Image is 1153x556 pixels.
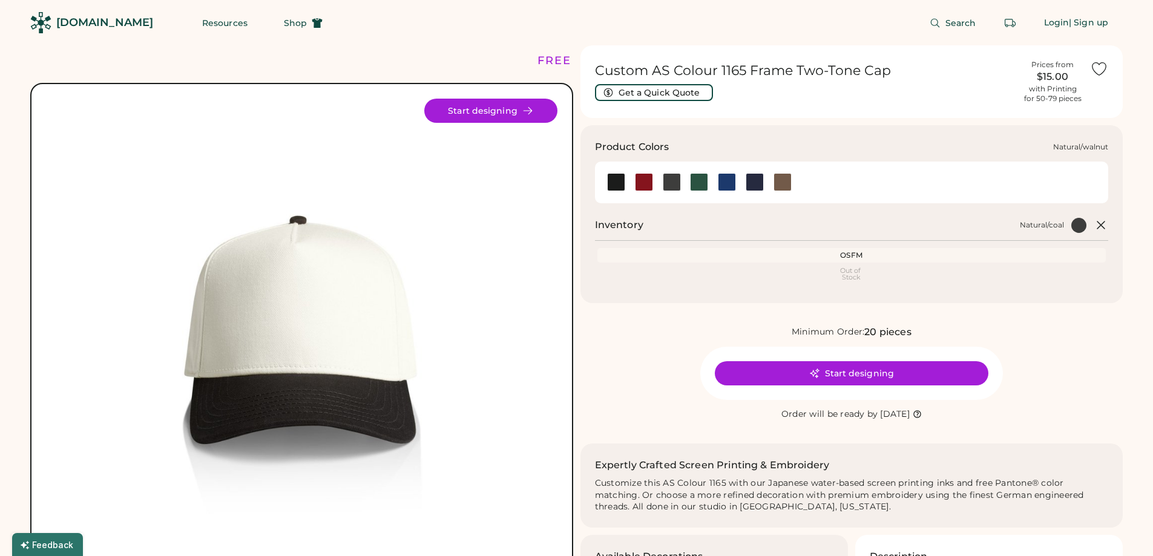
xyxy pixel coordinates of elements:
[600,250,1104,260] div: OSFM
[595,84,713,101] button: Get a Quick Quote
[792,326,865,338] div: Minimum Order:
[1022,70,1083,84] div: $15.00
[595,477,1109,514] div: Customize this AS Colour 1165 with our Japanese water-based screen printing inks and free Pantone...
[284,19,307,27] span: Shop
[1096,502,1148,554] iframe: Front Chat
[880,408,910,420] div: [DATE]
[595,218,643,232] h2: Inventory
[56,15,153,30] div: [DOMAIN_NAME]
[188,11,262,35] button: Resources
[537,53,642,69] div: FREE SHIPPING
[424,99,557,123] button: Start designing
[1053,142,1108,152] div: Natural/walnut
[595,62,1016,79] h1: Custom AS Colour 1165 Frame Two-Tone Cap
[715,361,988,385] button: Start designing
[1044,17,1069,29] div: Login
[998,11,1022,35] button: Retrieve an order
[864,325,911,339] div: 20 pieces
[915,11,991,35] button: Search
[595,140,669,154] h3: Product Colors
[1031,60,1074,70] div: Prices from
[30,12,51,33] img: Rendered Logo - Screens
[1024,84,1082,103] div: with Printing for 50-79 pieces
[1069,17,1108,29] div: | Sign up
[945,19,976,27] span: Search
[781,408,878,420] div: Order will be ready by
[595,458,830,473] h2: Expertly Crafted Screen Printing & Embroidery
[600,267,1104,281] div: Out of Stock
[269,11,337,35] button: Shop
[1020,220,1064,230] div: Natural/coal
